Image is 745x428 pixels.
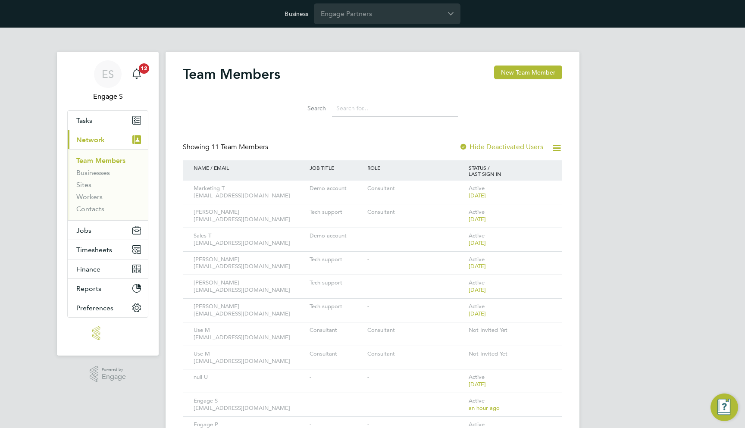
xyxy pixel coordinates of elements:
[365,346,466,362] div: Consultant
[128,60,145,88] a: 12
[191,252,307,275] div: [PERSON_NAME] [EMAIL_ADDRESS][DOMAIN_NAME]
[466,275,554,298] div: Active
[469,404,500,412] span: an hour ago
[76,169,110,177] a: Businesses
[191,346,307,369] div: Use M [EMAIL_ADDRESS][DOMAIN_NAME]
[469,216,486,223] span: [DATE]
[183,143,270,152] div: Showing
[67,91,148,102] span: Engage S
[307,160,365,175] div: JOB TITLE
[211,143,268,151] span: 11 Team Members
[68,111,148,130] a: Tasks
[191,160,307,175] div: NAME / EMAIL
[307,181,365,197] div: Demo account
[365,252,466,268] div: -
[307,204,365,220] div: Tech support
[287,104,326,112] label: Search
[365,299,466,315] div: -
[76,116,92,125] span: Tasks
[466,204,554,228] div: Active
[365,228,466,244] div: -
[76,246,112,254] span: Timesheets
[76,265,100,273] span: Finance
[466,322,554,338] div: Not Invited Yet
[191,299,307,322] div: [PERSON_NAME] [EMAIL_ADDRESS][DOMAIN_NAME]
[307,322,365,338] div: Consultant
[68,298,148,317] button: Preferences
[68,279,148,298] button: Reports
[469,239,486,247] span: [DATE]
[102,69,114,80] span: ES
[469,286,486,294] span: [DATE]
[76,136,105,144] span: Network
[307,275,365,291] div: Tech support
[76,226,91,234] span: Jobs
[469,262,486,270] span: [DATE]
[76,284,101,293] span: Reports
[307,393,365,409] div: -
[711,394,738,421] button: Engage Resource Center
[90,366,126,382] a: Powered byEngage
[68,130,148,149] button: Network
[191,228,307,251] div: Sales T [EMAIL_ADDRESS][DOMAIN_NAME]
[469,310,486,317] span: [DATE]
[67,60,148,102] a: ESEngage S
[466,346,554,362] div: Not Invited Yet
[102,366,126,373] span: Powered by
[76,304,113,312] span: Preferences
[285,10,308,18] label: Business
[307,252,365,268] div: Tech support
[92,326,123,340] img: engage-logo-retina.png
[76,181,91,189] a: Sites
[365,275,466,291] div: -
[466,393,554,416] div: Active
[332,100,458,117] input: Search for...
[365,204,466,220] div: Consultant
[469,381,486,388] span: [DATE]
[68,259,148,278] button: Finance
[365,181,466,197] div: Consultant
[466,181,554,204] div: Active
[466,160,554,181] div: STATUS / LAST SIGN IN
[57,52,159,356] nav: Main navigation
[365,393,466,409] div: -
[191,275,307,298] div: [PERSON_NAME] [EMAIL_ADDRESS][DOMAIN_NAME]
[307,228,365,244] div: Demo account
[494,66,562,79] button: New Team Member
[466,252,554,275] div: Active
[307,299,365,315] div: Tech support
[365,160,466,175] div: ROLE
[307,369,365,385] div: -
[183,66,280,83] h2: Team Members
[191,322,307,346] div: Use M [EMAIL_ADDRESS][DOMAIN_NAME]
[68,221,148,240] button: Jobs
[469,192,486,199] span: [DATE]
[68,149,148,220] div: Network
[68,240,148,259] button: Timesheets
[307,346,365,362] div: Consultant
[466,228,554,251] div: Active
[76,205,104,213] a: Contacts
[191,369,307,385] div: null U
[365,369,466,385] div: -
[466,299,554,322] div: Active
[191,393,307,416] div: Engage S [EMAIL_ADDRESS][DOMAIN_NAME]
[76,193,103,201] a: Workers
[191,181,307,204] div: Marketing T [EMAIL_ADDRESS][DOMAIN_NAME]
[67,326,148,340] a: Go to home page
[466,369,554,393] div: Active
[191,204,307,228] div: [PERSON_NAME] [EMAIL_ADDRESS][DOMAIN_NAME]
[139,63,149,74] span: 12
[102,373,126,381] span: Engage
[365,322,466,338] div: Consultant
[459,143,543,151] label: Hide Deactivated Users
[76,156,125,165] a: Team Members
